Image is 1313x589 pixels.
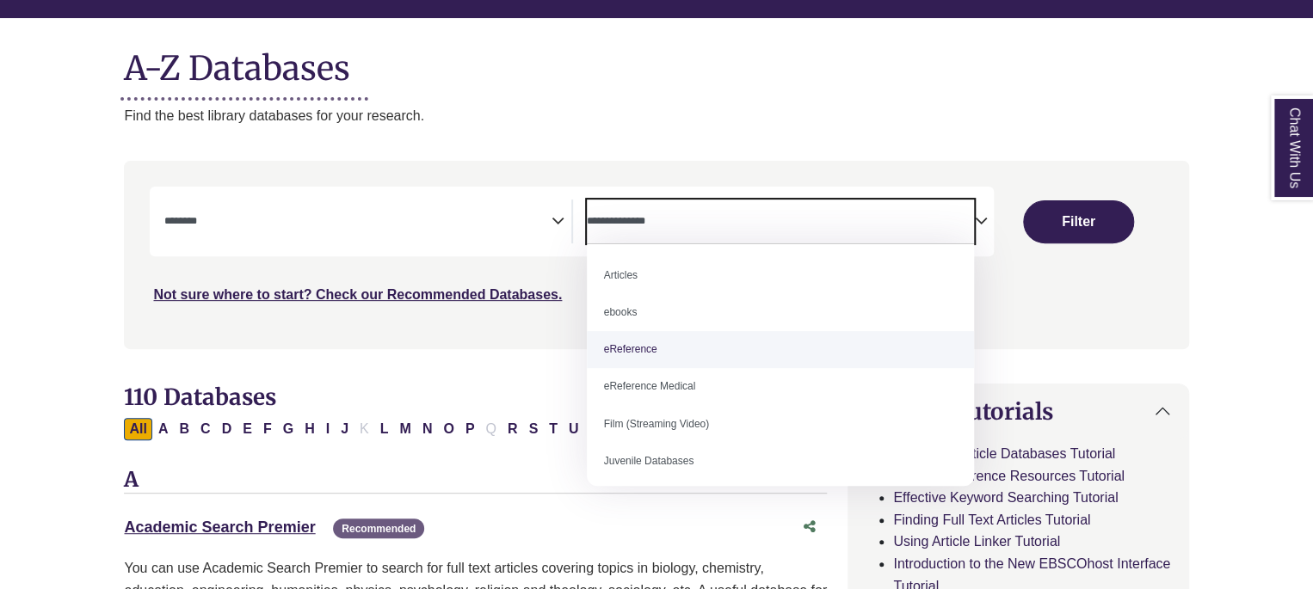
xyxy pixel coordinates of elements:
button: Filter Results L [375,418,394,440]
li: Film (Streaming Video) [587,406,974,443]
li: Juvenile Databases [587,443,974,480]
button: Filter Results J [336,418,354,440]
a: Not sure where to start? Check our Recommended Databases. [153,287,562,302]
textarea: Search [587,216,974,230]
a: Effective Keyword Searching Tutorial [893,490,1118,505]
button: Filter Results F [258,418,277,440]
button: Share this database [792,511,827,543]
li: eReference Medical [587,368,974,405]
h1: A-Z Databases [124,35,1188,88]
nav: Search filters [124,161,1188,348]
button: Filter Results V [584,418,604,440]
textarea: Search [163,216,551,230]
button: Filter Results S [523,418,543,440]
button: Filter Results G [278,418,299,440]
button: Helpful Tutorials [848,384,1187,439]
span: Recommended [333,518,424,538]
a: Using Article Linker Tutorial [893,534,1060,549]
button: Filter Results N [417,418,438,440]
button: Filter Results I [321,418,335,440]
button: Submit for Search Results [1023,200,1134,243]
li: Articles [587,257,974,294]
span: 110 Databases [124,383,275,411]
a: Searching Article Databases Tutorial [893,446,1115,461]
button: Filter Results M [394,418,416,440]
li: ebooks [587,294,974,331]
a: Academic Search Premier [124,518,315,536]
h3: A [124,468,827,494]
a: Finding Reference Resources Tutorial [893,469,1125,483]
a: Finding Full Text Articles Tutorial [893,512,1090,527]
button: Filter Results B [174,418,194,440]
div: Alpha-list to filter by first letter of database name [124,420,709,435]
button: Filter Results D [217,418,237,440]
button: Filter Results O [438,418,459,440]
button: Filter Results P [460,418,480,440]
button: Filter Results R [502,418,523,440]
li: eReference [587,331,974,368]
button: Filter Results U [564,418,584,440]
button: Filter Results A [153,418,174,440]
button: Filter Results C [195,418,216,440]
button: All [124,418,151,440]
button: Filter Results T [544,418,563,440]
button: Filter Results E [237,418,257,440]
p: Find the best library databases for your research. [124,105,1188,127]
button: Filter Results H [299,418,320,440]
